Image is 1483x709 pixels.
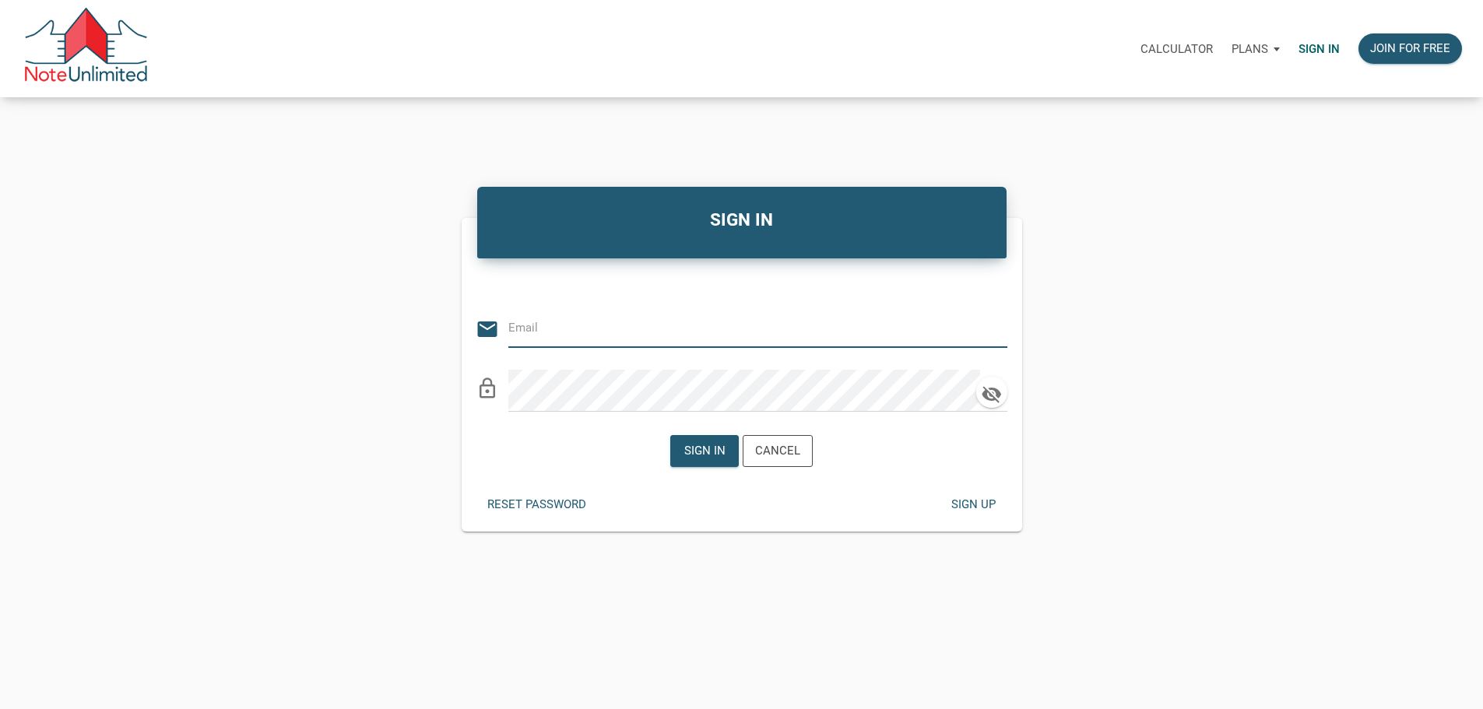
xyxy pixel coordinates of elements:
[476,377,499,400] i: lock_outline
[476,318,499,341] i: email
[23,8,149,90] img: NoteUnlimited
[939,490,1007,520] button: Sign up
[1289,24,1349,73] a: Sign in
[1222,24,1289,73] a: Plans
[1222,26,1289,72] button: Plans
[743,435,813,467] button: Cancel
[508,311,984,346] input: Email
[755,442,800,460] div: Cancel
[951,496,995,514] div: Sign up
[1131,24,1222,73] a: Calculator
[1232,42,1268,56] p: Plans
[684,442,726,460] div: Sign in
[1349,24,1471,73] a: Join for free
[1358,33,1462,64] button: Join for free
[670,435,739,467] button: Sign in
[489,207,995,233] h4: SIGN IN
[487,496,586,514] div: Reset password
[1140,42,1213,56] p: Calculator
[1299,42,1340,56] p: Sign in
[476,490,598,520] button: Reset password
[1370,40,1450,58] div: Join for free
